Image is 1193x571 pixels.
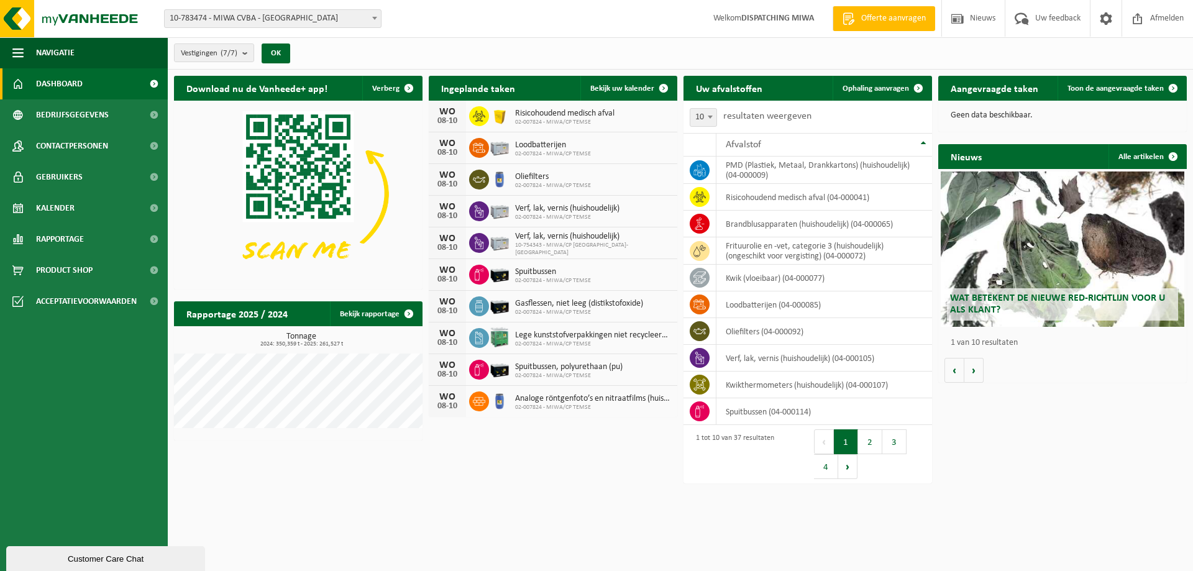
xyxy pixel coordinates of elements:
h2: Download nu de Vanheede+ app! [174,76,340,100]
a: Alle artikelen [1108,144,1186,169]
span: Dashboard [36,68,83,99]
td: oliefilters (04-000092) [716,318,932,345]
img: PB-OT-0120-HPE-00-02 [489,390,510,411]
span: 02-007824 - MIWA/CP TEMSE [515,277,591,285]
span: Wat betekent de nieuwe RED-richtlijn voor u als klant? [950,293,1165,315]
div: 1 tot 10 van 37 resultaten [690,428,774,480]
span: Verberg [372,85,400,93]
span: Toon de aangevraagde taken [1067,85,1164,93]
span: 10-754343 - MIWA/CP [GEOGRAPHIC_DATA]-[GEOGRAPHIC_DATA] [515,242,671,257]
img: PB-LB-0680-HPE-GY-11 [489,136,510,157]
div: 08-10 [435,339,460,347]
td: frituurolie en -vet, categorie 3 (huishoudelijk) (ongeschikt voor vergisting) (04-000072) [716,237,932,265]
div: WO [435,139,460,148]
iframe: chat widget [6,544,208,571]
div: WO [435,360,460,370]
span: Product Shop [36,255,93,286]
img: LP-SB-00050-HPE-22 [489,104,510,126]
span: Gebruikers [36,162,83,193]
span: Vestigingen [181,44,237,63]
div: 08-10 [435,148,460,157]
td: brandblusapparaten (huishoudelijk) (04-000065) [716,211,932,237]
span: Analoge röntgenfoto’s en nitraatfilms (huishoudelijk) [515,394,671,404]
span: Verf, lak, vernis (huishoudelijk) [515,232,671,242]
button: Volgende [964,358,984,383]
span: 10 [690,109,716,126]
div: 08-10 [435,244,460,252]
span: Verf, lak, vernis (huishoudelijk) [515,204,619,214]
span: 02-007824 - MIWA/CP TEMSE [515,150,591,158]
button: OK [262,43,290,63]
span: Contactpersonen [36,130,108,162]
h2: Aangevraagde taken [938,76,1051,100]
span: Risicohoudend medisch afval [515,109,615,119]
span: Oliefilters [515,172,591,182]
a: Bekijk rapportage [330,301,421,326]
span: Gasflessen, niet leeg (distikstofoxide) [515,299,643,309]
td: PMD (Plastiek, Metaal, Drankkartons) (huishoudelijk) (04-000009) [716,157,932,184]
span: 10-783474 - MIWA CVBA - SINT-NIKLAAS [164,9,382,28]
td: kwik (vloeibaar) (04-000077) [716,265,932,291]
span: Offerte aanvragen [858,12,929,25]
img: PB-LB-0680-HPE-GY-11 [489,231,510,252]
div: WO [435,234,460,244]
div: 08-10 [435,117,460,126]
div: WO [435,297,460,307]
div: 08-10 [435,275,460,284]
img: PB-OT-0120-HPE-00-02 [489,168,510,189]
span: 02-007824 - MIWA/CP TEMSE [515,214,619,221]
span: Afvalstof [726,140,761,150]
div: WO [435,392,460,402]
a: Wat betekent de nieuwe RED-richtlijn voor u als klant? [941,171,1184,327]
span: 02-007824 - MIWA/CP TEMSE [515,372,623,380]
a: Ophaling aanvragen [833,76,931,101]
img: PB-LB-0680-HPE-BK-11 [489,263,510,284]
button: 3 [882,429,907,454]
div: WO [435,329,460,339]
span: Spuitbussen [515,267,591,277]
td: verf, lak, vernis (huishoudelijk) (04-000105) [716,345,932,372]
span: 2024: 350,359 t - 2025: 261,527 t [180,341,423,347]
span: Spuitbussen, polyurethaan (pu) [515,362,623,372]
button: 4 [814,454,838,479]
div: WO [435,107,460,117]
button: Verberg [362,76,421,101]
td: risicohoudend medisch afval (04-000041) [716,184,932,211]
p: Geen data beschikbaar. [951,111,1174,120]
p: 1 van 10 resultaten [951,339,1181,347]
td: loodbatterijen (04-000085) [716,291,932,318]
div: WO [435,265,460,275]
td: spuitbussen (04-000114) [716,398,932,425]
span: Loodbatterijen [515,140,591,150]
div: WO [435,170,460,180]
span: Bekijk uw kalender [590,85,654,93]
span: Acceptatievoorwaarden [36,286,137,317]
span: 10 [690,108,717,127]
span: Ophaling aanvragen [843,85,909,93]
button: Next [838,454,857,479]
label: resultaten weergeven [723,111,811,121]
h2: Uw afvalstoffen [683,76,775,100]
img: PB-LB-0680-HPE-BK-11 [489,358,510,379]
h2: Nieuws [938,144,994,168]
button: Vorige [944,358,964,383]
h2: Rapportage 2025 / 2024 [174,301,300,326]
count: (7/7) [221,49,237,57]
button: Previous [814,429,834,454]
td: kwikthermometers (huishoudelijk) (04-000107) [716,372,932,398]
div: 08-10 [435,212,460,221]
button: 1 [834,429,858,454]
span: Bedrijfsgegevens [36,99,109,130]
strong: DISPATCHING MIWA [741,14,814,23]
button: Vestigingen(7/7) [174,43,254,62]
span: 02-007824 - MIWA/CP TEMSE [515,182,591,190]
a: Offerte aanvragen [833,6,935,31]
div: 08-10 [435,180,460,189]
div: 08-10 [435,402,460,411]
span: 02-007824 - MIWA/CP TEMSE [515,309,643,316]
img: PB-HB-1400-HPE-GN-11 [489,326,510,349]
button: 2 [858,429,882,454]
span: 02-007824 - MIWA/CP TEMSE [515,119,615,126]
span: Navigatie [36,37,75,68]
